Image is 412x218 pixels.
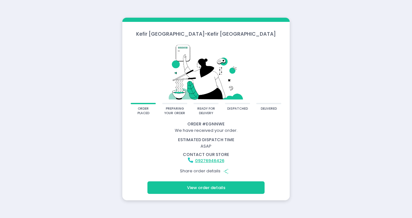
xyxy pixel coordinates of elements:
[195,158,224,164] a: 09276946426
[122,30,290,38] div: Kefir [GEOGRAPHIC_DATA] - Kefir [GEOGRAPHIC_DATA]
[227,106,248,111] div: dispatched
[123,137,289,143] div: estimated dispatch time
[123,127,289,134] div: We have received your order.
[123,165,289,177] div: Share order details
[123,151,289,158] div: contact our store
[196,106,217,116] div: ready for delivery
[164,106,185,116] div: preparing your order
[147,181,265,194] button: View order details
[123,121,289,127] div: Order # EGNNWE
[133,106,154,116] div: order placed
[119,137,293,149] div: ASAP
[131,42,281,103] img: talkie
[261,106,277,111] div: delivered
